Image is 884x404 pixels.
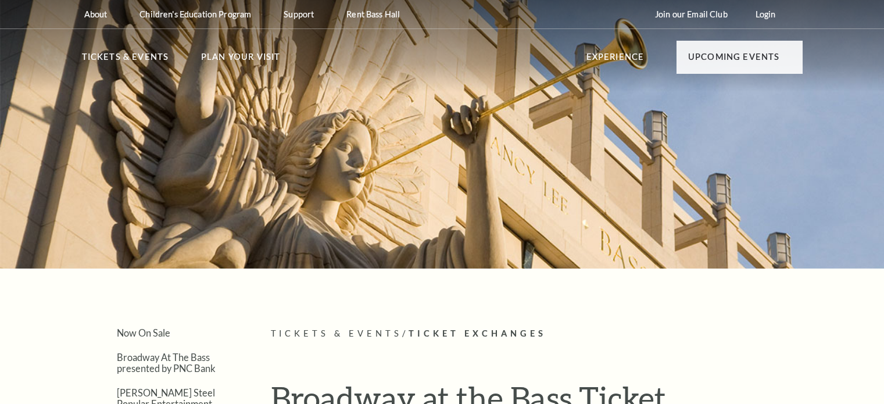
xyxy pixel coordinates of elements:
p: Support [284,9,314,19]
span: Ticket Exchanges [409,328,546,338]
a: Now On Sale [117,327,170,338]
p: Children's Education Program [139,9,251,19]
p: Plan Your Visit [201,50,281,71]
p: Tickets & Events [82,50,169,71]
span: Tickets & Events [271,328,403,338]
p: / [271,327,803,341]
p: Experience [586,50,645,71]
a: Broadway At The Bass presented by PNC Bank [117,352,216,374]
p: Rent Bass Hall [346,9,400,19]
p: Upcoming Events [688,50,780,71]
p: About [84,9,108,19]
